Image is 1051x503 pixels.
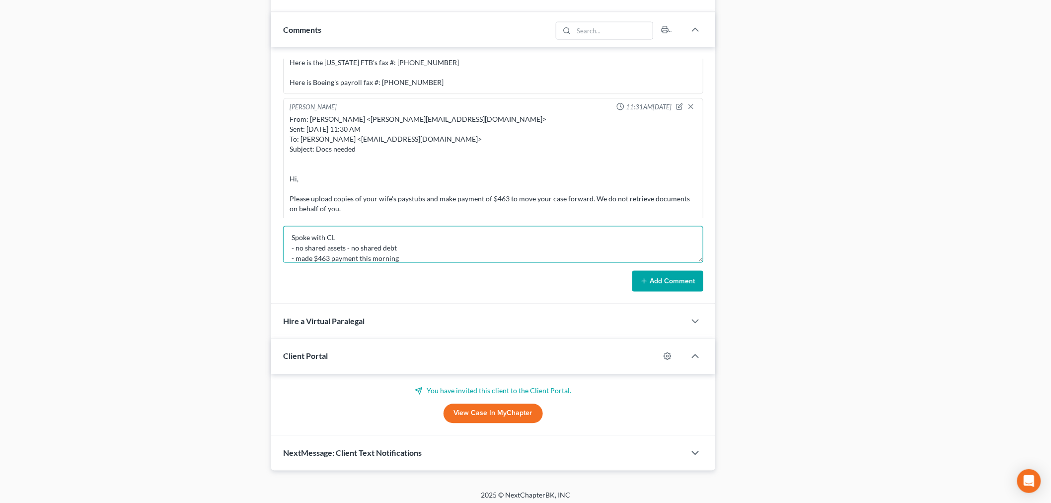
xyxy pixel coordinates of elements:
[444,404,543,424] a: View Case in MyChapter
[1017,469,1041,493] div: Open Intercom Messenger
[283,25,321,34] span: Comments
[283,386,703,396] p: You have invited this client to the Client Portal.
[626,103,672,112] span: 11:31AM[DATE]
[290,103,337,113] div: [PERSON_NAME]
[283,448,422,458] span: NextMessage: Client Text Notifications
[283,351,328,361] span: Client Portal
[283,317,365,326] span: Hire a Virtual Paralegal
[290,115,697,214] div: From: [PERSON_NAME] <[PERSON_NAME][EMAIL_ADDRESS][DOMAIN_NAME]> Sent: [DATE] 11:30 AM To: [PERSON...
[574,22,653,39] input: Search...
[632,271,703,292] button: Add Comment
